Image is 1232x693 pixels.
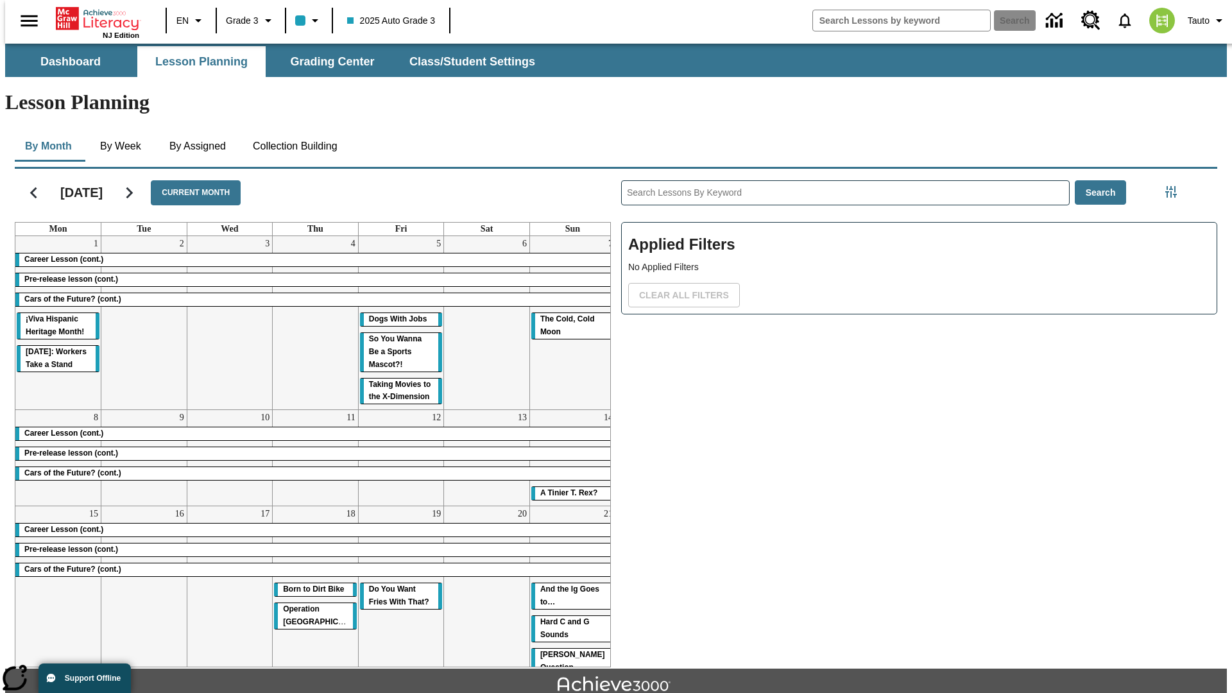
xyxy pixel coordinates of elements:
[515,506,529,522] a: September 20, 2025
[15,410,101,506] td: September 8, 2025
[60,185,103,200] h2: [DATE]
[173,506,187,522] a: September 16, 2025
[274,603,357,629] div: Operation London Bridge
[283,604,365,626] span: Operation London Bridge
[17,313,99,339] div: ¡Viva Hispanic Heritage Month!
[369,585,429,606] span: Do You Want Fries With That?
[429,506,443,522] a: September 19, 2025
[101,410,187,506] td: September 9, 2025
[563,223,583,235] a: Sunday
[137,46,266,77] button: Lesson Planning
[155,55,248,69] span: Lesson Planning
[24,449,118,458] span: Pre-release lesson (cont.)
[348,236,358,252] a: September 4, 2025
[24,525,103,534] span: Career Lesson (cont.)
[15,273,615,286] div: Pre-release lesson (cont.)
[15,236,101,410] td: September 1, 2025
[40,55,101,69] span: Dashboard
[283,585,344,594] span: Born to Dirt Bike
[262,236,272,252] a: September 3, 2025
[531,649,614,674] div: Joplin's Question
[24,545,118,554] span: Pre-release lesson (cont.)
[65,674,121,683] span: Support Offline
[171,9,212,32] button: Language: EN, Select a language
[1074,3,1108,38] a: Resource Center, Will open in new tab
[540,314,595,336] span: The Cold, Cold Moon
[15,427,615,440] div: Career Lesson (cont.)
[56,4,139,39] div: Home
[274,583,357,596] div: Born to Dirt Bike
[399,46,545,77] button: Class/Student Settings
[113,176,146,209] button: Next
[226,14,259,28] span: Grade 3
[24,565,121,574] span: Cars of the Future? (cont.)
[290,9,328,32] button: Class color is light blue. Change class color
[243,131,348,162] button: Collection Building
[1188,14,1210,28] span: Tauto
[15,253,615,266] div: Career Lesson (cont.)
[601,410,615,425] a: September 14, 2025
[26,314,84,336] span: ¡Viva Hispanic Heritage Month!
[360,313,443,326] div: Dogs With Jobs
[1158,179,1184,205] button: Filters Side menu
[813,10,990,31] input: search field
[444,410,530,506] td: September 13, 2025
[529,236,615,410] td: September 7, 2025
[258,410,272,425] a: September 10, 2025
[444,236,530,410] td: September 6, 2025
[15,543,615,556] div: Pre-release lesson (cont.)
[103,31,139,39] span: NJ Edition
[1149,8,1175,33] img: avatar image
[360,333,443,372] div: So You Wanna Be a Sports Mascot?!
[360,583,443,609] div: Do You Want Fries With That?
[187,410,273,506] td: September 10, 2025
[347,14,436,28] span: 2025 Auto Grade 3
[15,467,615,480] div: Cars of the Future? (cont.)
[520,236,529,252] a: September 6, 2025
[221,9,281,32] button: Grade: Grade 3, Select a grade
[358,236,444,410] td: September 5, 2025
[621,222,1217,314] div: Applied Filters
[6,46,135,77] button: Dashboard
[1108,4,1142,37] a: Notifications
[531,487,614,500] div: A Tinier T. Rex?
[10,2,48,40] button: Open side menu
[15,524,615,536] div: Career Lesson (cont.)
[1038,3,1074,38] a: Data Center
[187,236,273,410] td: September 3, 2025
[369,334,422,369] span: So You Wanna Be a Sports Mascot?!
[540,585,599,606] span: And the Ig Goes to…
[601,506,615,522] a: September 21, 2025
[15,563,615,576] div: Cars of the Future? (cont.)
[89,131,153,162] button: By Week
[478,223,495,235] a: Saturday
[1075,180,1127,205] button: Search
[24,429,103,438] span: Career Lesson (cont.)
[622,181,1069,205] input: Search Lessons By Keyword
[24,255,103,264] span: Career Lesson (cont.)
[1142,4,1183,37] button: Select a new avatar
[26,347,87,369] span: Labor Day: Workers Take a Stand
[15,131,82,162] button: By Month
[17,346,99,372] div: Labor Day: Workers Take a Stand
[17,176,50,209] button: Previous
[151,180,241,205] button: Current Month
[47,223,70,235] a: Monday
[531,616,614,642] div: Hard C and G Sounds
[369,380,431,402] span: Taking Movies to the X-Dimension
[429,410,443,425] a: September 12, 2025
[101,236,187,410] td: September 2, 2025
[606,236,615,252] a: September 7, 2025
[5,46,547,77] div: SubNavbar
[56,6,139,31] a: Home
[1183,9,1232,32] button: Profile/Settings
[434,236,443,252] a: September 5, 2025
[290,55,374,69] span: Grading Center
[176,14,189,28] span: EN
[91,410,101,425] a: September 8, 2025
[409,55,535,69] span: Class/Student Settings
[134,223,153,235] a: Tuesday
[531,583,614,609] div: And the Ig Goes to…
[15,447,615,460] div: Pre-release lesson (cont.)
[24,295,121,304] span: Cars of the Future? (cont.)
